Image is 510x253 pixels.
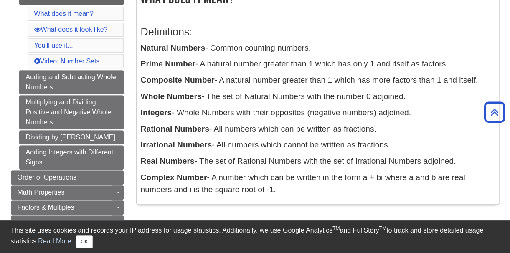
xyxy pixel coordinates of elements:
[11,215,124,230] a: Fractions
[11,200,124,215] a: Factors & Multiples
[34,58,100,65] a: Video: Number Sets
[34,26,108,33] a: What does it look like?
[76,235,92,248] button: Close
[11,225,500,248] div: This site uses cookies and records your IP address for usage statistics. Additionally, we use Goo...
[34,42,73,49] a: You'll use it...
[11,185,124,200] a: Math Properties
[141,26,495,38] h3: Definitions:
[481,106,508,118] a: Back to Top
[141,173,207,182] b: Complex Number
[141,124,209,133] b: Rational Numbers
[141,76,215,84] b: Composite Number
[141,107,495,119] p: - Whole Numbers with their opposites (negative numbers) adjoined.
[19,145,124,170] a: Adding Integers with Different Signs
[141,108,172,117] b: Integers
[19,70,124,94] a: Adding and Subtracting Whole Numbers
[34,10,94,17] a: What does it mean?
[18,219,45,226] span: Fractions
[18,174,76,181] span: Order of Operations
[18,204,74,211] span: Factors & Multiples
[141,172,495,196] p: - A number which can be written in the form a + bi where a and b are real numbers and i is the sq...
[38,238,71,245] a: Read More
[141,58,495,70] p: - A natural number greater than 1 which has only 1 and itself as factors.
[141,140,212,149] b: Irrational Numbers
[141,59,195,68] b: Prime Number
[141,123,495,135] p: - All numbers which can be written as fractions.
[11,170,124,185] a: Order of Operations
[141,74,495,86] p: - A natural number greater than 1 which has more factors than 1 and itself.
[141,139,495,151] p: - All numbers which cannot be written as fractions.
[332,225,340,231] sup: TM
[18,189,65,196] span: Math Properties
[141,42,495,54] p: - Common counting numbers.
[19,130,124,144] a: Dividing by [PERSON_NAME]
[141,157,195,165] b: Real Numbers
[141,43,206,52] b: Natural Numbers
[141,91,495,103] p: - The set of Natural Numbers with the number 0 adjoined.
[141,92,202,101] b: Whole Numbers
[19,95,124,129] a: Multiplying and Dividing Positive and Negative Whole Numbers
[379,225,386,231] sup: TM
[141,155,495,167] p: - The set of Rational Numbers with the set of Irrational Numbers adjoined.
